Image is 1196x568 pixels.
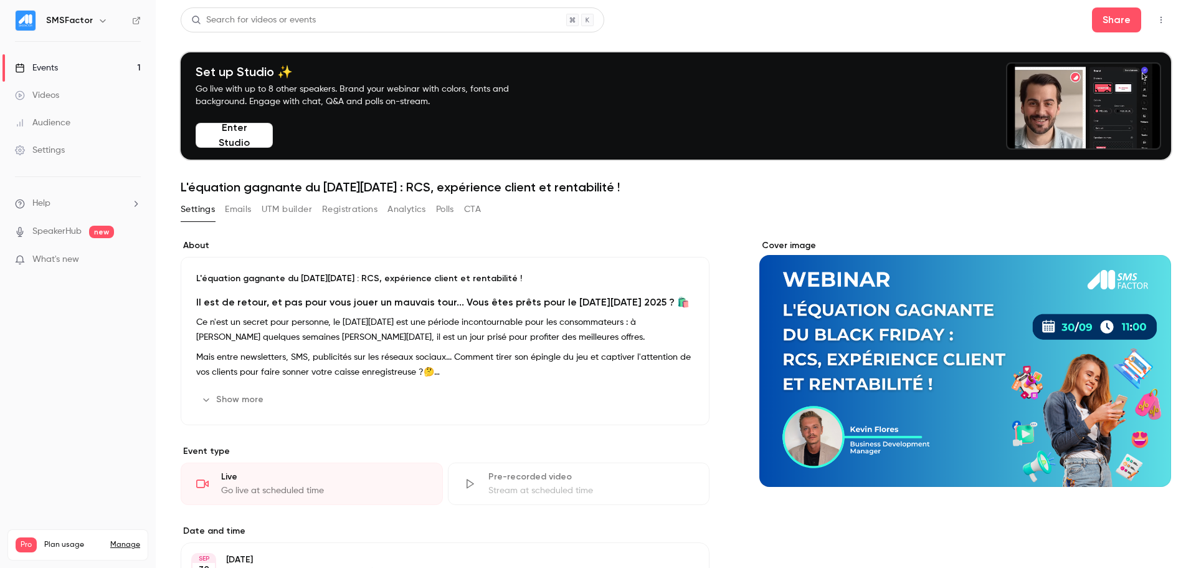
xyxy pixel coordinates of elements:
button: Enter Studio [196,123,273,148]
button: Share [1092,7,1141,32]
div: SEP [192,554,215,563]
button: Registrations [322,200,377,219]
span: new [89,226,114,238]
div: Videos [15,89,59,102]
button: CTA [464,200,481,219]
span: Help [32,197,50,210]
p: [DATE] [226,554,643,566]
button: Emails [225,200,251,219]
div: Pre-recorded videoStream at scheduled time [448,463,710,505]
strong: 🤔 [424,368,440,377]
div: Live [221,471,427,483]
button: Show more [196,390,271,410]
label: Date and time [181,525,710,537]
img: SMSFactor [16,11,36,31]
span: Plan usage [44,540,103,550]
h6: SMSFactor [46,14,93,27]
p: Event type [181,445,710,458]
button: Polls [436,200,454,219]
div: Stream at scheduled time [488,484,695,497]
div: Search for videos or events [191,14,316,27]
div: Go live at scheduled time [221,484,427,497]
button: UTM builder [262,200,312,219]
section: Cover image [759,239,1171,487]
a: SpeakerHub [32,225,82,238]
div: Settings [15,144,65,156]
span: Pro [16,537,37,552]
div: LiveGo live at scheduled time [181,463,443,505]
iframe: Noticeable Trigger [126,254,141,266]
span: What's new [32,253,79,266]
a: Manage [110,540,140,550]
h1: L'équation gagnante du [DATE][DATE] : RCS, expérience client et rentabilité ! [181,180,1171,195]
p: Ce n'est un secret pour personne, le [DATE][DATE] est une période incontournable pour les consomm... [196,315,694,345]
div: Audience [15,117,70,129]
div: Events [15,62,58,74]
li: help-dropdown-opener [15,197,141,210]
h4: Set up Studio ✨ [196,64,538,79]
label: Cover image [759,239,1171,252]
p: Go live with up to 8 other speakers. Brand your webinar with colors, fonts and background. Engage... [196,83,538,108]
label: About [181,239,710,252]
div: Pre-recorded video [488,471,695,483]
p: Mais entre newsletters, SMS, publicités sur les réseaux sociaux... Comment tirer son épingle du j... [196,350,694,380]
h2: Il est de retour, et pas pour vous jouer un mauvais tour... Vous êtes prêts pour le [DATE][DATE] ... [196,295,694,310]
button: Analytics [387,200,426,219]
p: L'équation gagnante du [DATE][DATE] : RCS, expérience client et rentabilité ! [196,272,694,285]
button: Settings [181,200,215,219]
